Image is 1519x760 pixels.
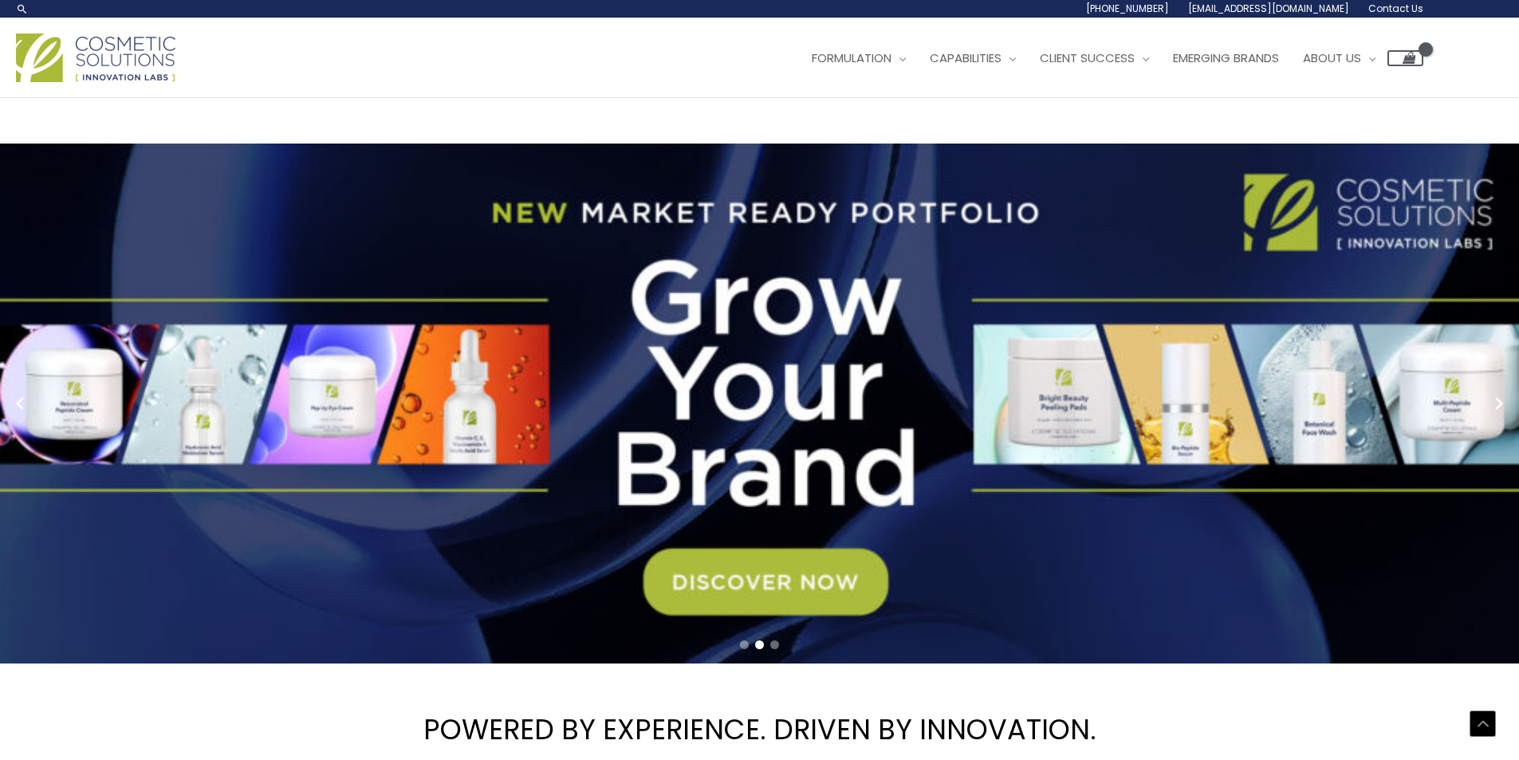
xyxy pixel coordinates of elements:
[930,49,1002,66] span: Capabilities
[16,2,29,15] a: Search icon link
[788,34,1423,82] nav: Site Navigation
[770,640,779,649] span: Go to slide 3
[755,640,764,649] span: Go to slide 2
[1173,49,1279,66] span: Emerging Brands
[1086,2,1169,15] span: [PHONE_NUMBER]
[1368,2,1423,15] span: Contact Us
[812,49,891,66] span: Formulation
[740,640,749,649] span: Go to slide 1
[800,34,918,82] a: Formulation
[918,34,1028,82] a: Capabilities
[1303,49,1361,66] span: About Us
[1040,49,1135,66] span: Client Success
[1028,34,1161,82] a: Client Success
[8,392,32,415] button: Previous slide
[1188,2,1349,15] span: [EMAIL_ADDRESS][DOMAIN_NAME]
[16,33,175,82] img: Cosmetic Solutions Logo
[1387,50,1423,66] a: View Shopping Cart, empty
[1291,34,1387,82] a: About Us
[1161,34,1291,82] a: Emerging Brands
[1487,392,1511,415] button: Next slide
